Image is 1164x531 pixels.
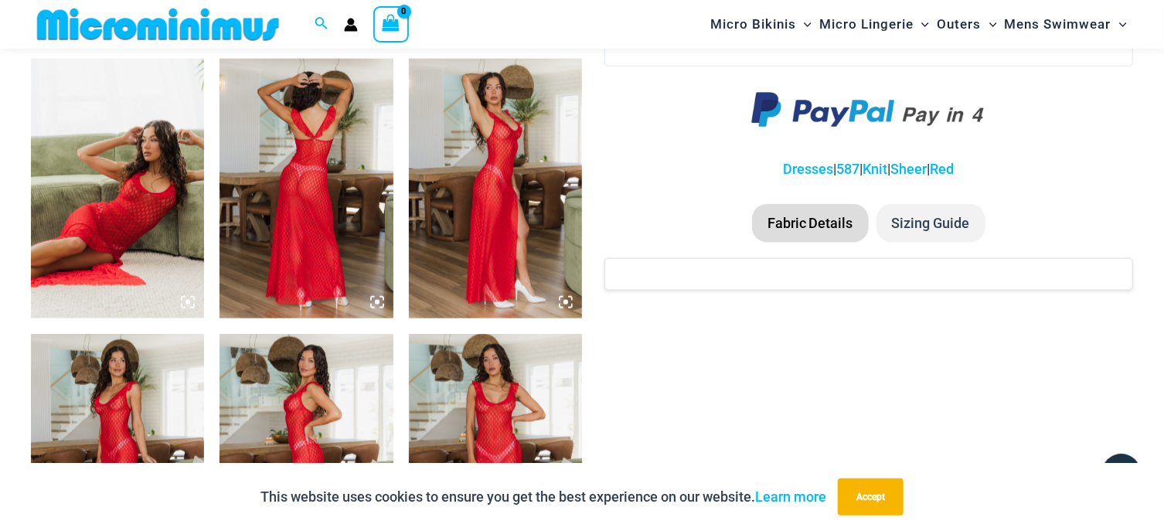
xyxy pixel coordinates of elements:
span: Mens Swimwear [1005,5,1111,44]
a: OutersMenu ToggleMenu Toggle [934,5,1001,44]
img: MM SHOP LOGO FLAT [31,7,285,42]
li: Sizing Guide [876,204,985,243]
nav: Site Navigation [704,2,1133,46]
a: 587 [836,161,859,177]
a: Micro BikinisMenu ToggleMenu Toggle [706,5,815,44]
a: Micro LingerieMenu ToggleMenu Toggle [815,5,933,44]
a: Account icon link [344,18,358,32]
span: Menu Toggle [914,5,929,44]
span: Menu Toggle [982,5,997,44]
a: Red [930,161,954,177]
p: | | | | [604,158,1133,181]
a: Mens SwimwearMenu ToggleMenu Toggle [1001,5,1131,44]
a: Knit [863,161,887,177]
a: Dresses [783,161,833,177]
span: Micro Bikinis [710,5,796,44]
button: Accept [838,478,904,516]
li: Fabric Details [752,204,869,243]
span: Menu Toggle [796,5,812,44]
span: Outers [938,5,982,44]
a: Sheer [890,161,927,177]
img: Sometimes Red 587 Dress [220,59,393,318]
span: Menu Toggle [1111,5,1127,44]
p: This website uses cookies to ensure you get the best experience on our website. [260,485,826,509]
a: Learn more [755,488,826,505]
span: Micro Lingerie [819,5,914,44]
a: View Shopping Cart, empty [373,6,409,42]
img: Sometimes Red 587 Dress [31,59,204,318]
img: Sometimes Red 587 Dress [409,59,582,318]
a: Search icon link [315,15,328,34]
